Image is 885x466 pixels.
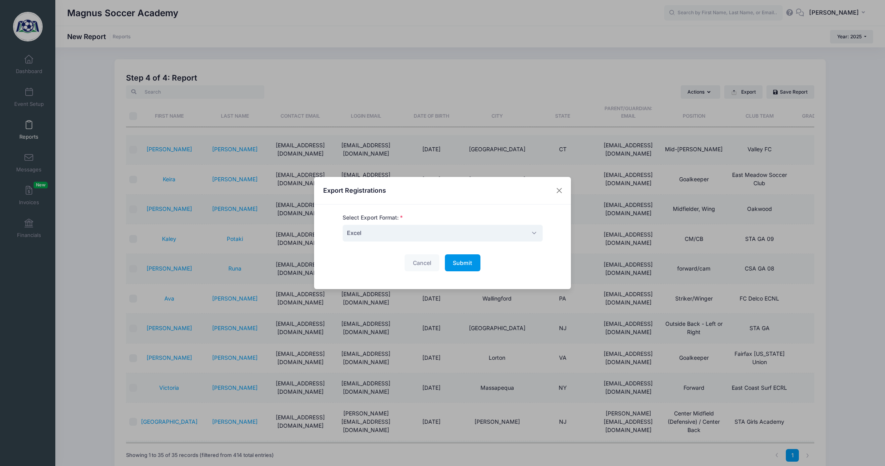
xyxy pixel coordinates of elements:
h4: Export Registrations [323,186,386,195]
button: Submit [445,254,480,271]
span: Submit [453,259,472,266]
button: Cancel [405,254,439,271]
button: Close [552,184,567,198]
span: Excel [343,225,543,242]
span: Excel [347,229,362,237]
label: Select Export Format: [343,214,403,222]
